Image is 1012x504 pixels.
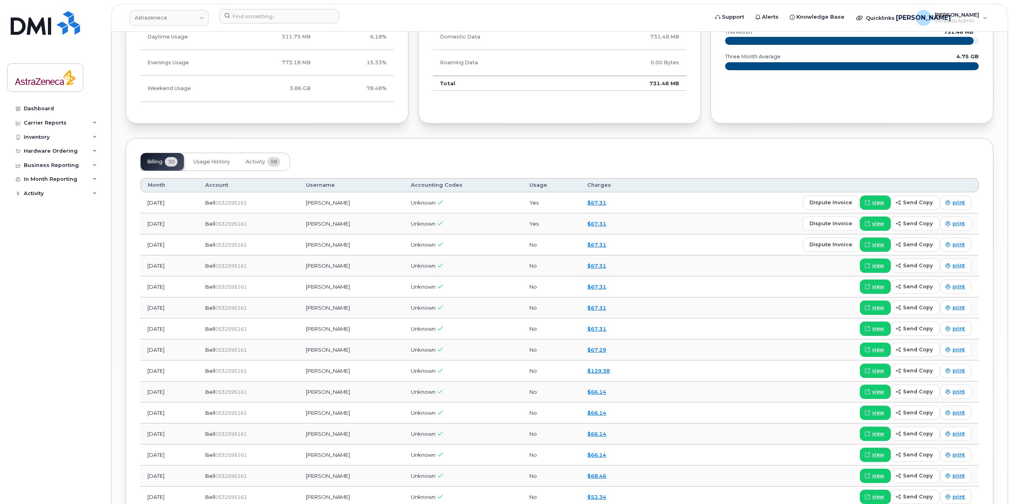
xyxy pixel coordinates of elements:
th: Usage [522,178,580,192]
span: 0532595161 [215,368,247,374]
a: print [940,259,972,273]
td: No [522,234,580,255]
td: Yes [522,192,580,213]
span: Bell [205,241,215,248]
span: Usage History [193,159,230,165]
a: $66.14 [587,389,606,395]
a: print [940,406,972,420]
span: view [872,430,884,437]
td: No [522,424,580,445]
span: send copy [903,451,933,458]
td: 3.86 GB [233,76,318,102]
button: send copy [891,490,939,504]
span: send copy [903,283,933,290]
td: [PERSON_NAME] [299,445,404,466]
span: Unknown [411,494,435,500]
th: Account [198,178,299,192]
span: Support [722,13,744,21]
td: No [522,276,580,297]
span: Unknown [411,431,435,437]
span: view [872,388,884,395]
a: $129.38 [587,368,610,374]
span: view [872,304,884,311]
td: [PERSON_NAME] [299,466,404,487]
a: $67.31 [587,305,606,311]
span: print [953,493,965,500]
a: view [860,469,891,483]
a: print [940,195,972,210]
button: dispute invoice [803,238,859,252]
text: 4.75 GB [957,54,979,59]
td: [DATE] [140,318,198,339]
td: 731.48 MB [573,24,686,50]
button: send copy [891,427,939,441]
span: send copy [903,493,933,500]
a: print [940,385,972,399]
span: Bell [205,220,215,227]
td: [DATE] [140,445,198,466]
span: Unknown [411,368,435,374]
span: Unknown [411,452,435,458]
span: Bell [205,284,215,290]
span: Unknown [411,473,435,479]
td: [PERSON_NAME] [299,234,404,255]
span: send copy [903,430,933,437]
td: [DATE] [140,339,198,360]
a: print [940,469,972,483]
td: Total [433,76,573,91]
td: Domestic Data [433,24,573,50]
td: No [522,445,580,466]
button: send copy [891,343,939,357]
a: print [940,448,972,462]
span: Unknown [411,347,435,353]
td: [DATE] [140,297,198,318]
td: [DATE] [140,360,198,381]
a: view [860,217,891,231]
button: send copy [891,280,939,294]
td: No [522,318,580,339]
span: 0532595161 [215,347,247,353]
td: [PERSON_NAME] [299,276,404,297]
td: No [522,297,580,318]
span: Alerts [762,13,779,21]
span: view [872,241,884,248]
span: print [953,325,965,332]
span: 0532595161 [215,431,247,437]
td: 15.33% [318,50,394,76]
button: send copy [891,238,939,252]
a: view [860,280,891,294]
span: print [953,430,965,437]
td: [PERSON_NAME] [299,192,404,213]
td: [PERSON_NAME] [299,424,404,445]
td: No [522,339,580,360]
span: print [953,409,965,416]
span: Unknown [411,220,435,227]
a: $68.46 [587,473,606,479]
th: Username [299,178,404,192]
button: send copy [891,322,939,336]
span: Bell [205,263,215,269]
span: print [953,199,965,206]
a: view [860,406,891,420]
td: 311.75 MB [233,24,318,50]
a: $66.14 [587,410,606,416]
span: Unknown [411,263,435,269]
span: 58 [267,157,280,167]
span: send copy [903,367,933,374]
text: 731.48 MB [944,29,974,35]
span: [PERSON_NAME] [935,11,979,18]
button: send copy [891,469,939,483]
span: print [953,262,965,269]
a: $67.31 [587,241,606,248]
span: send copy [903,472,933,479]
td: Roaming Data [433,50,573,76]
span: view [872,346,884,353]
button: send copy [891,301,939,315]
td: [DATE] [140,234,198,255]
a: view [860,322,891,336]
input: Find something... [219,9,339,23]
td: [PERSON_NAME] [299,402,404,424]
td: Weekend Usage [140,76,233,102]
span: Unknown [411,305,435,311]
td: [PERSON_NAME] [299,360,404,381]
